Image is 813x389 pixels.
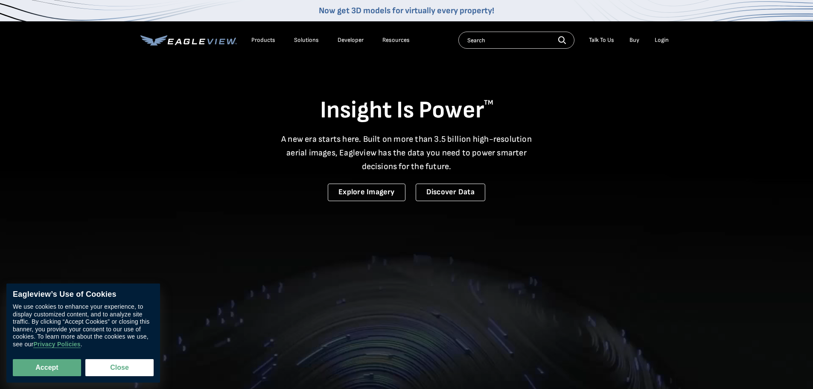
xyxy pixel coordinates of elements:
[140,96,673,126] h1: Insight Is Power
[85,359,154,376] button: Close
[655,36,669,44] div: Login
[33,341,80,348] a: Privacy Policies
[319,6,494,16] a: Now get 3D models for virtually every property!
[13,290,154,299] div: Eagleview’s Use of Cookies
[276,132,537,173] p: A new era starts here. Built on more than 3.5 billion high-resolution aerial images, Eagleview ha...
[382,36,410,44] div: Resources
[328,184,405,201] a: Explore Imagery
[416,184,485,201] a: Discover Data
[13,359,81,376] button: Accept
[484,99,493,107] sup: TM
[13,304,154,348] div: We use cookies to enhance your experience, to display customized content, and to analyze site tra...
[251,36,275,44] div: Products
[629,36,639,44] a: Buy
[589,36,614,44] div: Talk To Us
[458,32,574,49] input: Search
[338,36,364,44] a: Developer
[294,36,319,44] div: Solutions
